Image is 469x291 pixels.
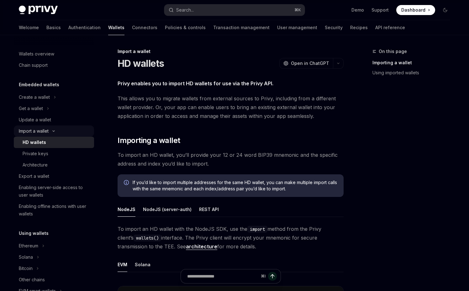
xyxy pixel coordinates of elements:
[118,225,344,251] span: To import an HD wallet with the NodeJS SDK, use the method from the Privy client’s interface. The...
[19,105,43,112] div: Get a wallet
[19,184,90,199] div: Enabling server-side access to user wallets
[46,20,61,35] a: Basics
[350,20,368,35] a: Recipes
[14,263,94,274] button: Toggle Bitcoin section
[14,148,94,159] a: Private keys
[14,103,94,114] button: Toggle Get a wallet section
[14,251,94,263] button: Toggle Solana section
[135,257,150,272] div: Solana
[118,257,127,272] div: EVM
[14,171,94,182] a: Export a wallet
[14,201,94,220] a: Enabling offline actions with user wallets
[14,92,94,103] button: Toggle Create a wallet section
[375,20,405,35] a: API reference
[379,48,407,55] span: On this page
[19,81,59,88] h5: Embedded wallets
[372,68,455,78] a: Using imported wallets
[187,269,258,283] input: Ask a question...
[247,226,267,233] code: import
[19,276,45,283] div: Other chains
[118,80,273,87] strong: Privy enables you to import HD wallets for use via the Privy API.
[118,202,135,217] div: NodeJS
[14,137,94,148] a: HD wallets
[14,48,94,60] a: Wallets overview
[325,20,343,35] a: Security
[134,235,161,241] code: wallets()
[294,8,301,13] span: ⌘ K
[14,125,94,137] button: Toggle Import a wallet section
[23,161,48,169] div: Architecture
[23,150,48,157] div: Private keys
[372,7,389,13] a: Support
[279,58,333,69] button: Open in ChatGPT
[19,265,33,272] div: Bitcoin
[19,172,49,180] div: Export a wallet
[132,20,157,35] a: Connectors
[118,58,164,69] h1: HD wallets
[133,179,337,192] span: If you’d like to import multiple addresses for the same HD wallet, you can make multiple import c...
[268,272,277,281] button: Send message
[19,127,49,135] div: Import a wallet
[14,240,94,251] button: Toggle Ethereum section
[143,202,192,217] div: NodeJS (server-auth)
[165,20,206,35] a: Policies & controls
[19,230,49,237] h5: Using wallets
[19,242,38,250] div: Ethereum
[14,60,94,71] a: Chain support
[213,20,270,35] a: Transaction management
[23,139,46,146] div: HD wallets
[291,60,329,66] span: Open in ChatGPT
[199,202,219,217] div: REST API
[14,114,94,125] a: Update a wallet
[19,61,48,69] div: Chain support
[396,5,435,15] a: Dashboard
[118,135,180,145] span: Importing a wallet
[351,7,364,13] a: Demo
[19,20,39,35] a: Welcome
[19,6,58,14] img: dark logo
[176,6,194,14] div: Search...
[164,4,305,16] button: Open search
[440,5,450,15] button: Toggle dark mode
[186,243,217,250] a: architecture
[118,151,344,168] span: To import an HD wallet, you’ll provide your 12 or 24 word BIP39 mnemonic and the specific address...
[19,50,54,58] div: Wallets overview
[14,159,94,171] a: Architecture
[118,94,344,120] span: This allows you to migrate wallets from external sources to Privy, including from a different wal...
[118,48,344,55] div: Import a wallet
[14,182,94,201] a: Enabling server-side access to user wallets
[68,20,101,35] a: Authentication
[401,7,425,13] span: Dashboard
[124,180,130,186] svg: Info
[19,253,33,261] div: Solana
[14,274,94,285] a: Other chains
[19,116,51,124] div: Update a wallet
[108,20,124,35] a: Wallets
[19,93,50,101] div: Create a wallet
[277,20,317,35] a: User management
[19,203,90,218] div: Enabling offline actions with user wallets
[372,58,455,68] a: Importing a wallet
